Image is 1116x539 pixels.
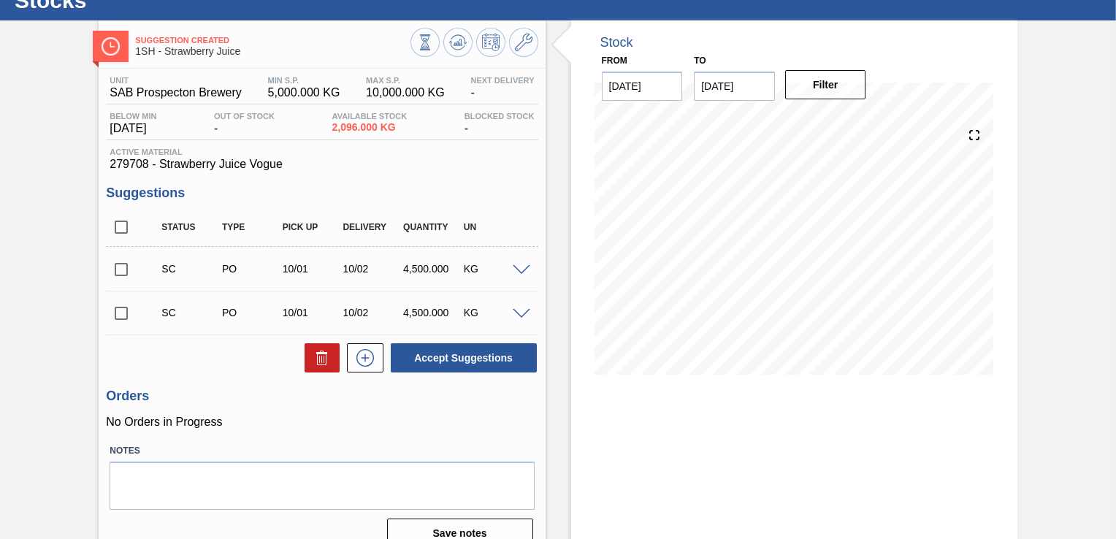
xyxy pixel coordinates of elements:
span: Unit [110,76,242,85]
div: 10/02/2025 [339,307,405,318]
div: Purchase order [218,307,284,318]
div: Purchase order [218,263,284,275]
span: 10,000.000 KG [366,86,445,99]
input: mm/dd/yyyy [602,72,683,101]
button: Update Chart [443,28,473,57]
div: Quantity [400,222,465,232]
span: Blocked Stock [465,112,535,121]
input: mm/dd/yyyy [694,72,775,101]
span: Available Stock [332,112,408,121]
label: From [602,56,627,66]
div: KG [460,263,526,275]
p: No Orders in Progress [106,416,538,429]
button: Accept Suggestions [391,343,537,372]
div: New suggestion [340,343,383,372]
span: Suggestion Created [135,36,410,45]
div: Accept Suggestions [383,342,538,374]
span: MIN S.P. [268,76,340,85]
label: Notes [110,440,534,462]
span: Next Delivery [470,76,534,85]
span: [DATE] [110,122,156,135]
span: Below Min [110,112,156,121]
span: 2,096.000 KG [332,122,408,133]
span: Active Material [110,148,534,156]
span: MAX S.P. [366,76,445,85]
div: Delivery [339,222,405,232]
div: 4,500.000 [400,263,465,275]
img: Ícone [102,37,120,56]
button: Stocks Overview [410,28,440,57]
h3: Suggestions [106,186,538,201]
span: 279708 - Strawberry Juice Vogue [110,158,534,171]
div: Delete Suggestions [297,343,340,372]
div: Status [158,222,223,232]
div: UN [460,222,526,232]
div: Pick up [279,222,345,232]
div: 4,500.000 [400,307,465,318]
div: - [467,76,538,99]
span: SAB Prospecton Brewery [110,86,242,99]
div: - [210,112,278,135]
div: Type [218,222,284,232]
div: 10/01/2025 [279,307,345,318]
div: - [461,112,538,135]
div: 10/01/2025 [279,263,345,275]
button: Schedule Inventory [476,28,505,57]
div: Stock [600,35,633,50]
span: Out Of Stock [214,112,275,121]
label: to [694,56,706,66]
button: Filter [785,70,866,99]
h3: Orders [106,389,538,404]
div: 10/02/2025 [339,263,405,275]
button: Go to Master Data / General [509,28,538,57]
div: Suggestion Created [158,307,223,318]
div: KG [460,307,526,318]
div: Suggestion Created [158,263,223,275]
span: 5,000.000 KG [268,86,340,99]
span: 1SH - Strawberry Juice [135,46,410,57]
